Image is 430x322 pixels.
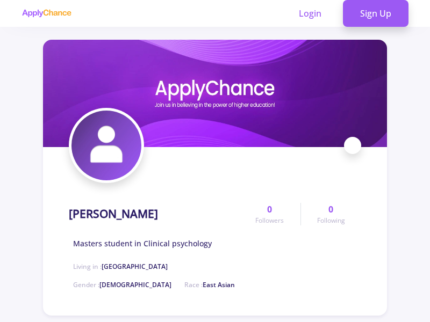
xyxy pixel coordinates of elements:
span: [GEOGRAPHIC_DATA] [102,262,168,271]
span: 0 [267,203,272,216]
span: Living in : [73,262,168,271]
span: East Asian [203,280,235,289]
a: 0Followers [239,203,300,225]
span: Following [317,216,345,225]
span: Followers [255,216,284,225]
span: [DEMOGRAPHIC_DATA] [99,280,171,289]
h1: [PERSON_NAME] [69,207,158,221]
a: 0Following [300,203,361,225]
span: Race : [184,280,235,289]
img: applychance logo text only [21,9,71,18]
span: Masters student in Clinical psychology [73,238,212,249]
img: Simin Abbaszadehavatar [71,111,141,180]
span: 0 [328,203,333,216]
span: Gender : [73,280,171,289]
img: Simin Abbaszadehcover image [43,40,387,147]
